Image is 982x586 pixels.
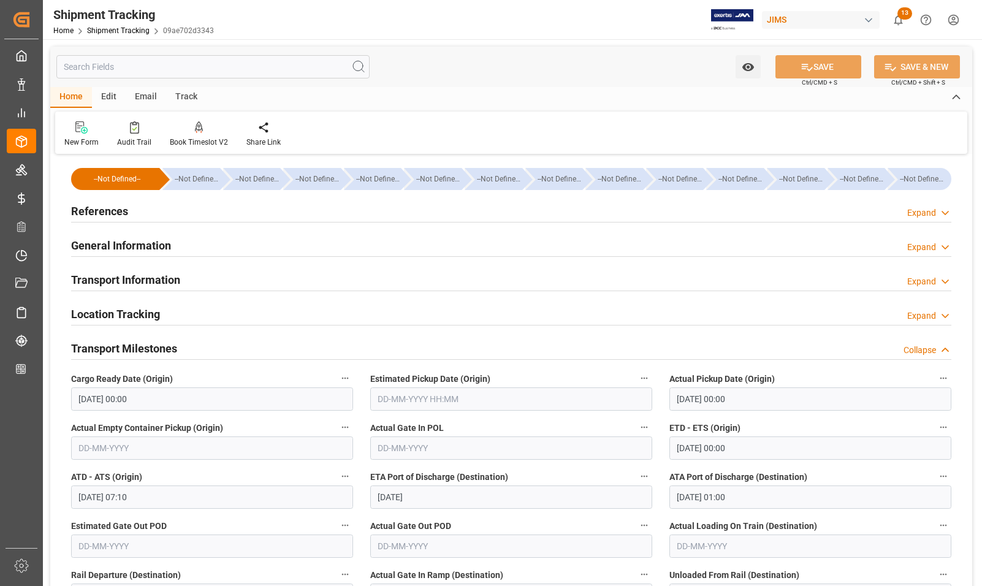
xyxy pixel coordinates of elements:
[370,373,490,386] span: Estimated Pickup Date (Origin)
[356,168,402,190] div: --Not Defined--
[53,6,214,24] div: Shipment Tracking
[71,535,353,558] input: DD-MM-YYYY
[935,468,951,484] button: ATA Port of Discharge (Destination)
[170,137,228,148] div: Book Timeslot V2
[71,569,181,582] span: Rail Departure (Destination)
[762,8,885,31] button: JIMS
[907,207,936,219] div: Expand
[538,168,583,190] div: --Not Defined--
[117,137,151,148] div: Audit Trail
[477,168,522,190] div: --Not Defined--
[669,520,817,533] span: Actual Loading On Train (Destination)
[71,168,159,190] div: --Not Defined--
[935,419,951,435] button: ETD - ETS (Origin)
[525,168,583,190] div: --Not Defined--
[828,168,885,190] div: --Not Defined--
[71,272,180,288] h2: Transport Information
[337,370,353,386] button: Cargo Ready Date (Origin)
[669,422,740,435] span: ETD - ETS (Origin)
[370,535,652,558] input: DD-MM-YYYY
[636,419,652,435] button: Actual Gate In POL
[71,436,353,460] input: DD-MM-YYYY
[779,168,824,190] div: --Not Defined--
[50,87,92,108] div: Home
[767,168,824,190] div: --Not Defined--
[370,520,451,533] span: Actual Gate Out POD
[912,6,940,34] button: Help Center
[53,26,74,35] a: Home
[706,168,764,190] div: --Not Defined--
[92,87,126,108] div: Edit
[585,168,643,190] div: --Not Defined--
[64,137,99,148] div: New Form
[71,373,173,386] span: Cargo Ready Date (Origin)
[900,168,945,190] div: --Not Defined--
[888,168,951,190] div: --Not Defined--
[935,566,951,582] button: Unloaded From Rail (Destination)
[646,168,704,190] div: --Not Defined--
[775,55,861,78] button: SAVE
[337,566,353,582] button: Rail Departure (Destination)
[71,485,353,509] input: DD-MM-YYYY HH:MM
[904,344,936,357] div: Collapse
[235,168,281,190] div: --Not Defined--
[246,137,281,148] div: Share Link
[669,535,951,558] input: DD-MM-YYYY
[71,340,177,357] h2: Transport Milestones
[762,11,880,29] div: JIMS
[840,168,885,190] div: --Not Defined--
[669,471,807,484] span: ATA Port of Discharge (Destination)
[370,569,503,582] span: Actual Gate In Ramp (Destination)
[370,436,652,460] input: DD-MM-YYYY
[56,55,370,78] input: Search Fields
[636,468,652,484] button: ETA Port of Discharge (Destination)
[669,485,951,509] input: DD-MM-YYYY HH:MM
[370,387,652,411] input: DD-MM-YYYY HH:MM
[370,422,444,435] span: Actual Gate In POL
[907,275,936,288] div: Expand
[658,168,704,190] div: --Not Defined--
[175,168,220,190] div: --Not Defined--
[669,373,775,386] span: Actual Pickup Date (Origin)
[71,520,167,533] span: Estimated Gate Out POD
[404,168,462,190] div: --Not Defined--
[935,517,951,533] button: Actual Loading On Train (Destination)
[344,168,402,190] div: --Not Defined--
[885,6,912,34] button: show 13 new notifications
[636,517,652,533] button: Actual Gate Out POD
[126,87,166,108] div: Email
[71,471,142,484] span: ATD - ATS (Origin)
[669,387,951,411] input: DD-MM-YYYY HH:MM
[636,370,652,386] button: Estimated Pickup Date (Origin)
[874,55,960,78] button: SAVE & NEW
[71,387,353,411] input: DD-MM-YYYY HH:MM
[370,485,652,509] input: DD-MM-YYYY
[87,26,150,35] a: Shipment Tracking
[83,168,151,190] div: --Not Defined--
[71,422,223,435] span: Actual Empty Container Pickup (Origin)
[337,419,353,435] button: Actual Empty Container Pickup (Origin)
[736,55,761,78] button: open menu
[370,471,508,484] span: ETA Port of Discharge (Destination)
[283,168,341,190] div: --Not Defined--
[907,241,936,254] div: Expand
[71,237,171,254] h2: General Information
[598,168,643,190] div: --Not Defined--
[935,370,951,386] button: Actual Pickup Date (Origin)
[71,306,160,322] h2: Location Tracking
[465,168,522,190] div: --Not Defined--
[669,569,799,582] span: Unloaded From Rail (Destination)
[337,517,353,533] button: Estimated Gate Out POD
[71,203,128,219] h2: References
[891,78,945,87] span: Ctrl/CMD + Shift + S
[166,87,207,108] div: Track
[636,566,652,582] button: Actual Gate In Ramp (Destination)
[295,168,341,190] div: --Not Defined--
[337,468,353,484] button: ATD - ATS (Origin)
[711,9,753,31] img: Exertis%20JAM%20-%20Email%20Logo.jpg_1722504956.jpg
[897,7,912,20] span: 13
[223,168,281,190] div: --Not Defined--
[162,168,220,190] div: --Not Defined--
[669,436,951,460] input: DD-MM-YYYY HH:MM
[416,168,462,190] div: --Not Defined--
